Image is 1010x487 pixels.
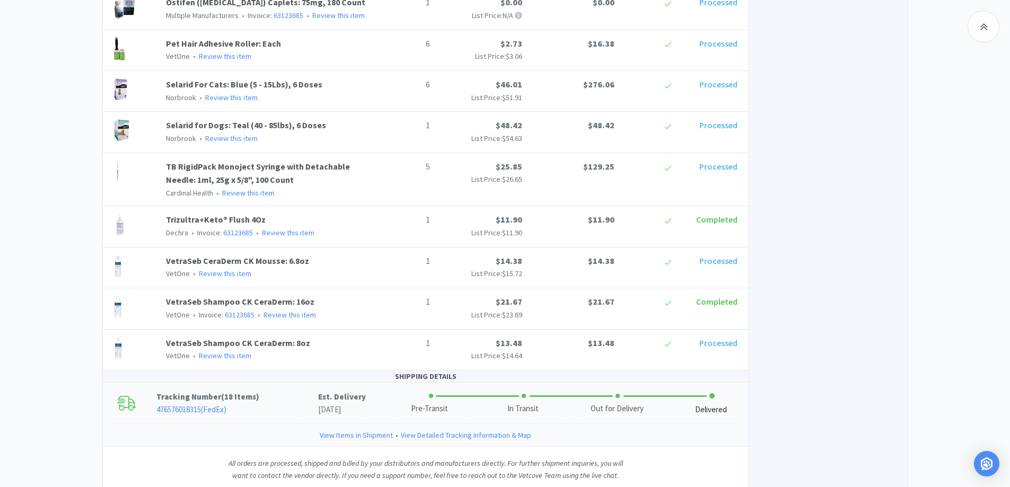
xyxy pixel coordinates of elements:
span: $51.91 [502,93,522,102]
a: Review this item [264,310,316,320]
span: $13.48 [496,338,522,348]
span: $16.38 [588,38,614,49]
img: b94751c7e7294e359b0feed932c7cc7e_319227.png [113,78,128,101]
span: $14.38 [496,255,522,266]
div: SHIPPING DETAILS [103,370,749,383]
span: Invoice: [188,228,253,237]
a: 63123685 [225,310,254,320]
span: $13.48 [588,338,614,348]
span: $21.67 [588,296,614,307]
p: 6 [377,78,430,92]
span: $129.25 [583,161,614,172]
a: Selarid for Dogs: Teal (40 - 85lbs), 6 Doses [166,120,326,130]
span: $276.06 [583,79,614,90]
span: $48.42 [588,120,614,130]
img: f95f3f60ebc9423690fa0c96c4aeb43a_344229.png [113,119,130,142]
a: 63123685 [223,228,253,237]
img: d6608be4f3c4417b928179f934eec219_410511.png [113,295,122,318]
span: • [240,11,246,20]
p: List Price: [438,350,522,361]
span: $26.65 [502,174,522,184]
p: List Price: [438,50,522,62]
a: Review this item [199,351,251,360]
p: [DATE] [318,403,366,416]
span: 18 Items [224,392,256,402]
span: VetOne [166,351,190,360]
span: • [198,134,204,143]
span: $14.38 [588,255,614,266]
p: List Price: [438,309,522,321]
span: Completed [696,296,737,307]
a: VetraSeb Shampoo CK CeraDerm: 8oz [166,338,310,348]
span: Multiple Manufacturers [166,11,239,20]
img: c5b4a83f401f4f2ba7ecbbb2fc79ea09_410472.png [113,337,123,360]
span: Invoice: [239,11,303,20]
span: $14.64 [502,351,522,360]
span: $54.63 [502,134,522,143]
p: 5 [377,160,430,174]
i: All orders are processed, shipped and billed by your distributors and manufacturers directly. For... [229,458,623,480]
span: Norbrook [166,93,196,102]
a: View Items in Shipment [320,429,393,441]
p: 1 [377,213,430,227]
span: Norbrook [166,134,196,143]
span: Processed [699,38,737,49]
span: $21.67 [496,296,522,307]
span: $48.42 [496,120,522,130]
a: TB RigidPack Monoject Syringe with Detachable Needle: 1ml, 25g x 5/8", 100 Count [166,161,350,185]
p: List Price: [438,173,522,185]
a: Review this item [222,188,275,198]
span: $11.90 [588,214,614,225]
a: VetraSeb Shampoo CK CeraDerm: 16oz [166,296,314,307]
p: 1 [377,295,430,309]
span: • [191,269,197,278]
span: • [305,11,311,20]
a: Pet Hair Adhesive Roller: Each [166,38,281,49]
a: Review this item [312,11,365,20]
a: Review this item [199,269,251,278]
img: 9a9f9db895b94321bf969bcc6ec57f0d_410478.png [113,254,122,278]
span: Dechra [166,228,188,237]
span: • [393,429,401,441]
a: Review this item [199,51,251,61]
span: • [191,351,197,360]
span: • [254,228,260,237]
span: $46.01 [496,79,522,90]
span: • [190,228,196,237]
span: • [198,93,204,102]
span: Completed [696,214,737,225]
span: Processed [699,255,737,266]
div: Out for Delivery [591,403,644,415]
span: • [215,188,221,198]
a: View Detailed Tracking Information & Map [401,429,531,441]
a: Review this item [262,228,314,237]
span: Cardinal Health [166,188,213,198]
p: List Price: [438,268,522,279]
a: Review this item [205,134,258,143]
div: Pre-Transit [411,403,448,415]
img: 5629f3e671df4d5799c17ee7e2e8a34a_1698.png [113,160,121,183]
span: $11.90 [496,214,522,225]
p: List Price: [438,92,522,103]
p: List Price: [438,132,522,144]
span: $15.72 [502,269,522,278]
span: $23.69 [502,310,522,320]
p: Tracking Number ( ) [156,391,318,403]
a: VetraSeb CeraDerm CK Mousse: 6.8oz [166,255,309,266]
span: Processed [699,338,737,348]
p: 6 [377,37,430,51]
a: 476576018315(FedEx) [156,404,226,414]
p: 1 [377,119,430,132]
span: $11.90 [502,228,522,237]
a: 63123685 [274,11,303,20]
span: VetOne [166,51,190,61]
div: In Transit [507,403,539,415]
p: List Price: [438,227,522,238]
span: • [191,51,197,61]
div: Open Intercom Messenger [974,451,999,476]
span: $25.85 [496,161,522,172]
span: Processed [699,120,737,130]
span: $2.73 [500,38,522,49]
span: Processed [699,161,737,172]
p: 1 [377,254,430,268]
